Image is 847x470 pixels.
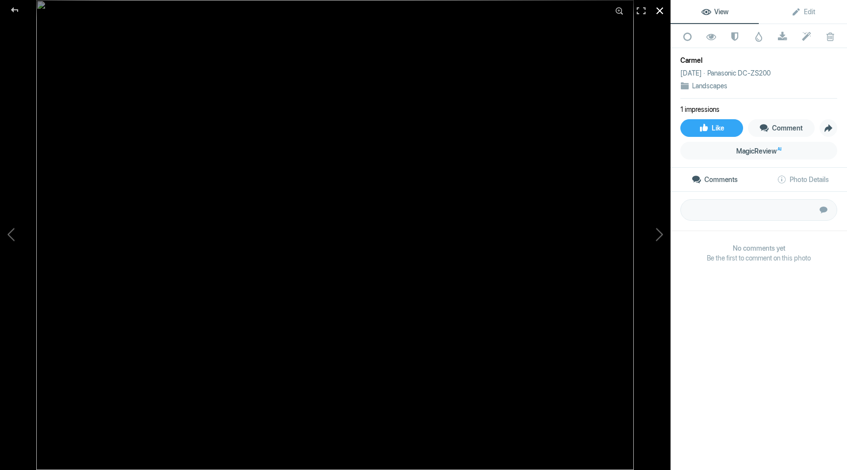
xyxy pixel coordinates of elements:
[707,68,771,78] div: Panasonic DC-ZS200
[692,176,738,183] span: Comments
[671,168,759,191] a: Comments
[692,82,727,90] a: Landscapes
[736,147,781,155] span: MagicReview
[777,144,781,154] sup: AI
[820,120,837,136] span: Share
[680,68,707,78] div: [DATE]
[680,243,837,253] b: No comments yet
[813,199,834,221] button: Submit
[701,8,728,16] span: View
[820,119,837,137] a: Share
[680,142,837,159] a: MagicReviewAI
[791,8,815,16] span: Edit
[759,168,847,191] a: Photo Details
[699,124,724,132] span: Like
[680,253,837,263] span: Be the first to comment on this photo
[777,176,829,183] span: Photo Details
[597,151,671,320] button: Next (arrow right)
[680,119,743,137] a: Like
[680,55,837,65] div: Carmel
[759,124,803,132] span: Comment
[748,119,815,137] a: Comment
[680,104,720,114] li: 1 impressions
